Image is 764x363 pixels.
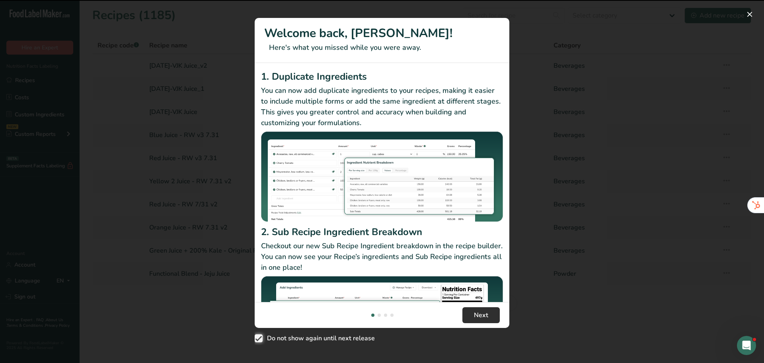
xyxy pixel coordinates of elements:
span: Do not show again until next release [263,334,375,342]
img: Duplicate Ingredients [261,131,503,222]
h1: Welcome back, [PERSON_NAME]! [264,24,500,42]
span: Next [474,310,488,320]
p: You can now add duplicate ingredients to your recipes, making it easier to include multiple forms... [261,85,503,128]
button: Next [462,307,500,323]
h2: 1. Duplicate Ingredients [261,69,503,84]
p: Here's what you missed while you were away. [264,42,500,53]
p: Checkout our new Sub Recipe Ingredient breakdown in the recipe builder. You can now see your Reci... [261,241,503,273]
iframe: Intercom live chat [737,336,756,355]
h2: 2. Sub Recipe Ingredient Breakdown [261,225,503,239]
